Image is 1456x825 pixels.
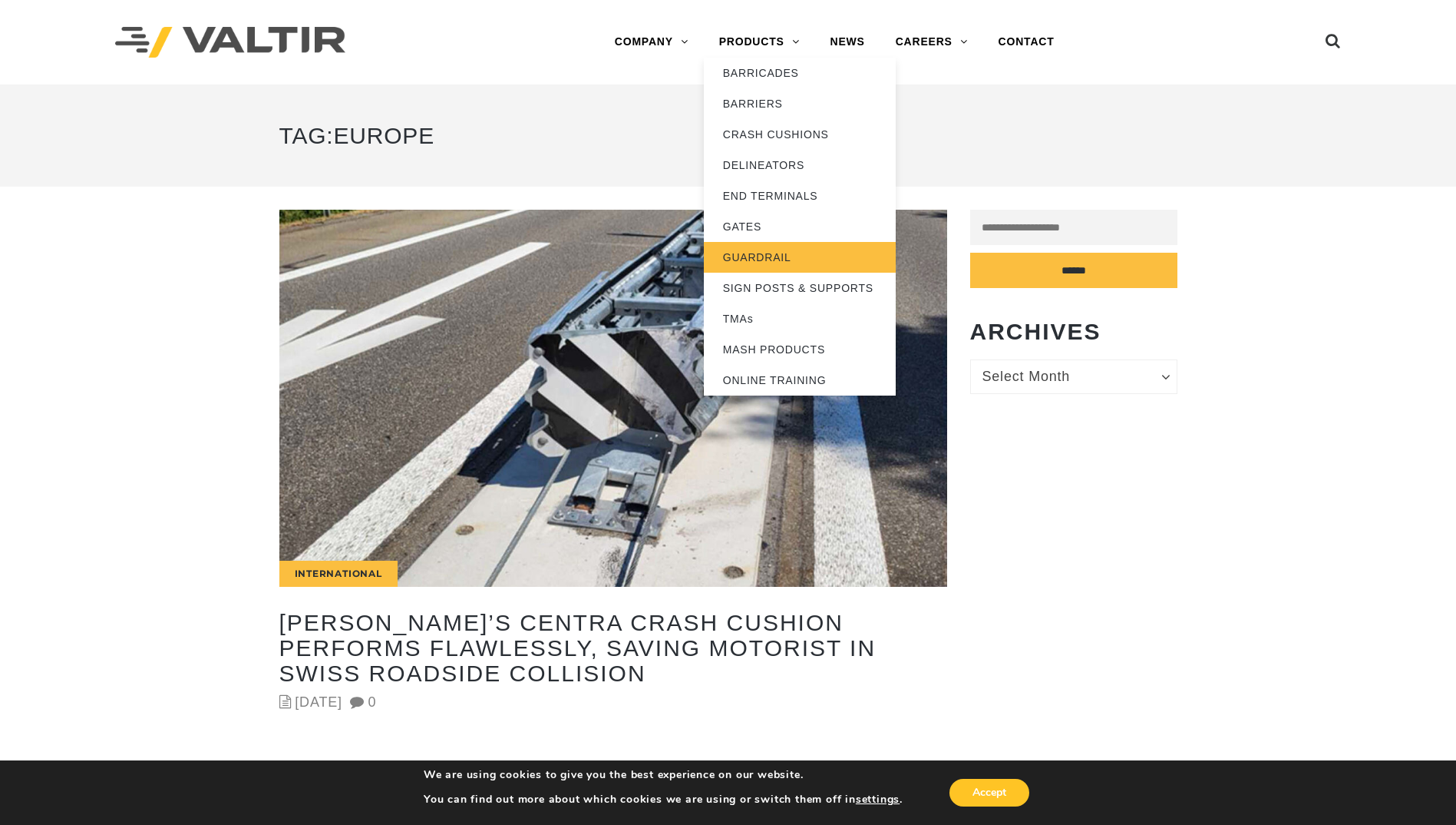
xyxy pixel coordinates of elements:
[279,108,1177,164] h1: Tag:
[704,150,896,181] a: DELINEATORS
[704,303,896,334] a: TMAs
[424,793,903,807] p: You can find out more about which cookies we are using or switch them off in .
[949,779,1029,807] button: Accept
[333,123,434,148] span: Europe
[279,610,877,686] a: [PERSON_NAME]’s CENTRA Crash Cushion Performs Flawlessly, Saving Motorist in Swiss Roadside Colli...
[704,119,896,150] a: CRASH CUSHIONS
[704,58,896,88] a: BARRICADES
[704,334,896,365] a: MASH PRODUCTS
[704,181,896,211] a: END TERMINALS
[704,273,896,303] a: SIGN POSTS & SUPPORTS
[295,694,342,710] a: [DATE]
[970,359,1177,394] a: Select Month
[115,27,345,58] img: Valtir
[295,568,382,579] a: International
[704,365,896,396] a: ONLINE TRAINING
[704,88,896,119] a: BARRIERS
[704,27,815,58] a: PRODUCTS
[599,27,704,58] a: COMPANY
[983,27,1070,58] a: CONTACT
[856,793,900,807] button: settings
[350,694,377,710] span: 0
[424,768,903,782] p: We are using cookies to give you the best experience on our website.
[970,319,1177,344] h2: Archives
[982,366,1149,386] span: Select Month
[815,27,880,58] a: NEWS
[704,242,896,273] a: GUARDRAIL
[880,27,983,58] a: CAREERS
[704,211,896,242] a: GATES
